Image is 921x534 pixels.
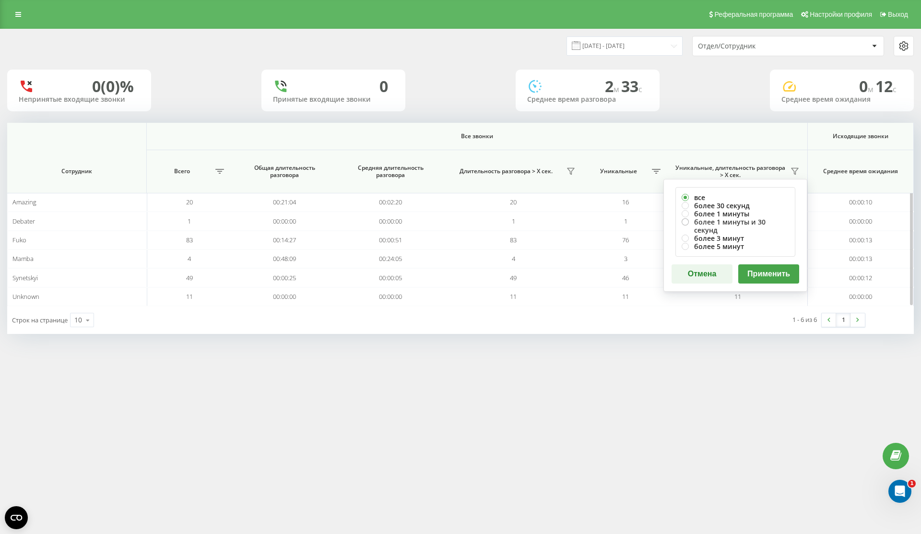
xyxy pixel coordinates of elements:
[859,76,875,96] span: 0
[888,480,911,503] iframe: Intercom live chat
[888,11,908,18] span: Выход
[893,84,897,95] span: c
[19,95,140,104] div: Непринятые входящие звонки
[188,254,191,263] span: 4
[232,249,338,268] td: 00:48:09
[12,273,38,282] span: Synetskyi
[12,217,35,225] span: Debater
[714,11,793,18] span: Реферальная программа
[241,164,328,179] span: Общая длительность разговора
[738,264,799,284] button: Применить
[232,212,338,230] td: 00:00:00
[510,236,517,244] span: 83
[682,193,789,202] label: все
[808,249,914,268] td: 00:00:13
[605,76,621,96] span: 2
[808,287,914,306] td: 00:00:00
[527,95,648,104] div: Среднее время разговора
[379,77,388,95] div: 0
[12,316,68,324] span: Строк на странице
[588,167,649,175] span: Уникальные
[673,164,788,179] span: Уникальные, длительность разговора > Х сек.
[510,198,517,206] span: 20
[792,315,817,324] div: 1 - 6 из 6
[682,234,789,242] label: более 3 минут
[624,217,627,225] span: 1
[12,236,26,244] span: Fuko
[92,77,134,95] div: 0 (0)%
[449,167,564,175] span: Длительность разговора > Х сек.
[622,292,629,301] span: 11
[5,506,28,529] button: Open CMP widget
[682,242,789,250] label: более 5 минут
[817,132,904,140] span: Исходящие звонки
[152,167,213,175] span: Всего
[347,164,434,179] span: Средняя длительность разговора
[512,217,515,225] span: 1
[186,273,193,282] span: 49
[232,231,338,249] td: 00:14:27
[908,480,916,487] span: 1
[184,132,770,140] span: Все звонки
[621,76,642,96] span: 33
[232,193,338,212] td: 00:21:04
[817,167,904,175] span: Среднее время ожидания
[808,212,914,230] td: 00:00:00
[338,231,444,249] td: 00:00:51
[338,287,444,306] td: 00:00:00
[698,42,813,50] div: Отдел/Сотрудник
[186,292,193,301] span: 11
[12,254,34,263] span: Mamba
[672,264,732,284] button: Отмена
[74,315,82,325] div: 10
[12,292,39,301] span: Unknown
[810,11,872,18] span: Настройки профиля
[510,273,517,282] span: 49
[638,84,642,95] span: c
[186,236,193,244] span: 83
[232,287,338,306] td: 00:00:00
[622,273,629,282] span: 46
[622,198,629,206] span: 16
[836,313,850,327] a: 1
[338,268,444,287] td: 00:00:05
[624,254,627,263] span: 3
[622,236,629,244] span: 76
[338,212,444,230] td: 00:00:00
[614,84,621,95] span: м
[273,95,394,104] div: Принятые входящие звонки
[338,249,444,268] td: 00:24:05
[682,218,789,234] label: более 1 минуты и 30 секунд
[338,193,444,212] td: 00:02:20
[188,217,191,225] span: 1
[512,254,515,263] span: 4
[868,84,875,95] span: м
[808,193,914,212] td: 00:00:10
[232,268,338,287] td: 00:00:25
[808,231,914,249] td: 00:00:13
[682,202,789,210] label: более 30 секунд
[682,210,789,218] label: более 1 минуты
[808,268,914,287] td: 00:00:12
[734,292,741,301] span: 11
[875,76,897,96] span: 12
[19,167,135,175] span: Сотрудник
[12,198,36,206] span: Amazing
[510,292,517,301] span: 11
[186,198,193,206] span: 20
[781,95,902,104] div: Среднее время ожидания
